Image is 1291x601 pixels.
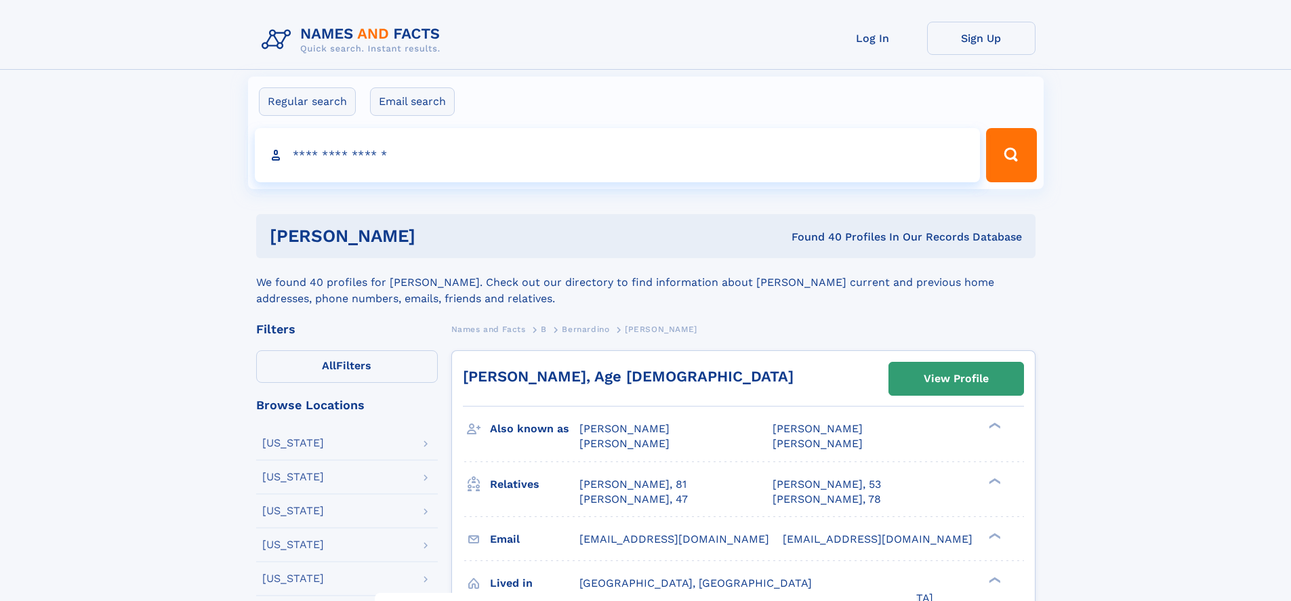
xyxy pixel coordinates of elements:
[773,422,863,435] span: [PERSON_NAME]
[986,128,1036,182] button: Search Button
[541,325,547,334] span: B
[985,421,1002,430] div: ❯
[562,320,609,337] a: Bernardino
[322,359,336,372] span: All
[256,350,438,383] label: Filters
[625,325,697,334] span: [PERSON_NAME]
[985,575,1002,584] div: ❯
[562,325,609,334] span: Bernardino
[255,128,981,182] input: search input
[579,577,812,589] span: [GEOGRAPHIC_DATA], [GEOGRAPHIC_DATA]
[985,531,1002,540] div: ❯
[463,368,794,385] a: [PERSON_NAME], Age [DEMOGRAPHIC_DATA]
[370,87,455,116] label: Email search
[603,230,1022,245] div: Found 40 Profiles In Our Records Database
[819,22,927,55] a: Log In
[262,573,324,584] div: [US_STATE]
[490,572,579,595] h3: Lived in
[889,362,1023,395] a: View Profile
[490,417,579,440] h3: Also known as
[579,437,670,450] span: [PERSON_NAME]
[927,22,1036,55] a: Sign Up
[256,22,451,58] img: Logo Names and Facts
[262,438,324,449] div: [US_STATE]
[579,477,687,492] a: [PERSON_NAME], 81
[773,437,863,450] span: [PERSON_NAME]
[773,492,881,507] a: [PERSON_NAME], 78
[490,528,579,551] h3: Email
[256,258,1036,307] div: We found 40 profiles for [PERSON_NAME]. Check out our directory to find information about [PERSON...
[259,87,356,116] label: Regular search
[773,477,881,492] a: [PERSON_NAME], 53
[451,320,526,337] a: Names and Facts
[262,505,324,516] div: [US_STATE]
[579,492,688,507] a: [PERSON_NAME], 47
[579,422,670,435] span: [PERSON_NAME]
[490,473,579,496] h3: Relatives
[262,472,324,482] div: [US_STATE]
[985,476,1002,485] div: ❯
[579,533,769,545] span: [EMAIL_ADDRESS][DOMAIN_NAME]
[262,539,324,550] div: [US_STATE]
[924,363,989,394] div: View Profile
[256,323,438,335] div: Filters
[783,533,972,545] span: [EMAIL_ADDRESS][DOMAIN_NAME]
[256,399,438,411] div: Browse Locations
[270,228,604,245] h1: [PERSON_NAME]
[541,320,547,337] a: B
